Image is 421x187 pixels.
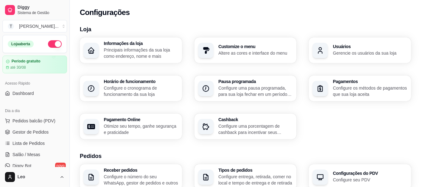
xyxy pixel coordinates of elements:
[333,85,407,97] p: Configure os métodos de pagamentos que sua loja aceita
[2,106,67,116] div: Dia a dia
[48,40,62,48] button: Alterar Status
[12,118,55,124] span: Pedidos balcão (PDV)
[8,41,34,47] div: Loja aberta
[80,114,182,139] button: Pagamento OnlineOtimize seu tempo, ganhe segurança e praticidade
[218,79,293,84] h3: Pausa programada
[2,56,67,73] a: Período gratuitoaté 30/08
[12,90,34,96] span: Dashboard
[104,174,178,186] p: Configure o número do seu WhatsApp, gestor de pedidos e outros
[2,170,67,185] button: Leo
[2,116,67,126] button: Pedidos balcão (PDV)
[12,163,31,169] span: Diggy Bot
[309,37,411,63] button: UsuáriosGerencie os usuários da sua loja
[104,47,178,59] p: Principais informações da sua loja como endereço, nome e mais
[218,168,293,172] h3: Tipos de pedidos
[80,76,182,101] button: Horário de funcionamentoConfigure o cronograma de funcionamento da sua loja
[309,76,411,101] button: PagamentosConfigure os métodos de pagamentos que sua loja aceita
[104,85,178,97] p: Configure o cronograma de funcionamento da sua loja
[194,76,297,101] button: Pausa programadaConfigure uma pausa programada, para sua loja fechar em um período específico
[333,177,407,183] p: Configure seu PDV
[104,123,178,135] p: Otimize seu tempo, ganhe segurança e praticidade
[333,79,407,84] h3: Pagamentos
[218,85,293,97] p: Configure uma pausa programada, para sua loja fechar em um período específico
[80,152,411,160] h3: Pedidos
[218,117,293,122] h3: Cashback
[12,59,41,64] article: Período gratuito
[218,50,293,56] p: Altere as cores e interface do menu
[12,129,49,135] span: Gestor de Pedidos
[12,140,45,146] span: Lista de Pedidos
[2,2,67,17] a: DiggySistema de Gestão
[2,161,67,171] a: Diggy Botnovo
[218,123,293,135] p: Configure uma porcentagem de cashback para incentivar seus clientes a comprarem em sua loja
[333,50,407,56] p: Gerencie os usuários da sua loja
[17,5,65,10] span: Diggy
[104,79,178,84] h3: Horário de funcionamento
[80,25,411,34] h3: Loja
[2,20,67,32] button: Select a team
[2,78,67,88] div: Acesso Rápido
[17,174,57,180] span: Leo
[17,10,65,15] span: Sistema de Gestão
[80,37,182,63] button: Informações da lojaPrincipais informações da sua loja como endereço, nome e mais
[104,41,178,46] h3: Informações da loja
[2,88,67,98] a: Dashboard
[8,23,14,29] span: T
[80,7,130,17] h2: Configurações
[2,127,67,137] a: Gestor de Pedidos
[12,151,40,158] span: Salão / Mesas
[194,114,297,139] button: CashbackConfigure uma porcentagem de cashback para incentivar seus clientes a comprarem em sua loja
[10,65,26,70] article: até 30/08
[194,37,297,63] button: Customize o menuAltere as cores e interface do menu
[218,44,293,49] h3: Customize o menu
[333,44,407,49] h3: Usuários
[2,138,67,148] a: Lista de Pedidos
[2,150,67,160] a: Salão / Mesas
[218,174,293,186] p: Configure entrega, retirada, comer no local e tempo de entrega e de retirada
[19,23,59,29] div: [PERSON_NAME] ...
[104,117,178,122] h3: Pagamento Online
[333,171,407,175] h3: Configurações do PDV
[104,168,178,172] h3: Receber pedidos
